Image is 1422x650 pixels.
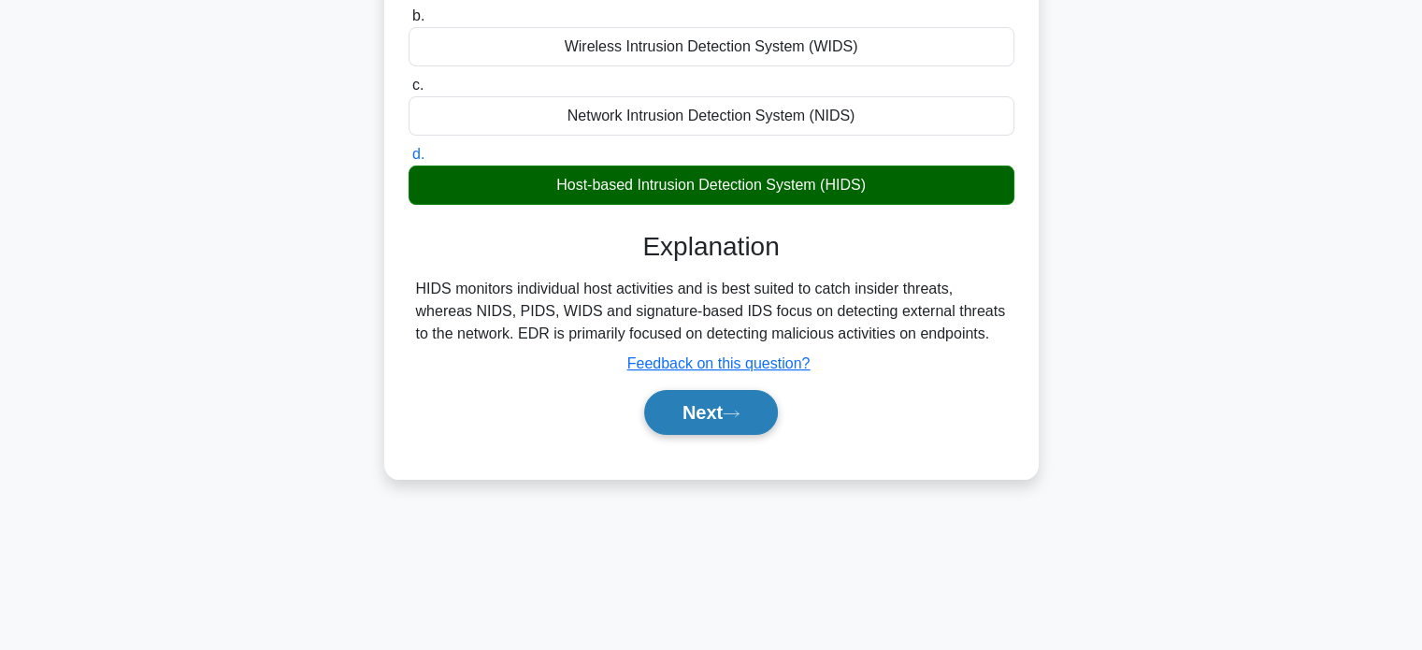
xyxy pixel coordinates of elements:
[416,278,1007,345] div: HIDS monitors individual host activities and is best suited to catch insider threats, whereas NID...
[627,355,811,371] a: Feedback on this question?
[412,146,424,162] span: d.
[412,77,424,93] span: c.
[409,96,1014,136] div: Network Intrusion Detection System (NIDS)
[409,27,1014,66] div: Wireless Intrusion Detection System (WIDS)
[412,7,424,23] span: b.
[409,166,1014,205] div: Host-based Intrusion Detection System (HIDS)
[644,390,778,435] button: Next
[420,231,1003,263] h3: Explanation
